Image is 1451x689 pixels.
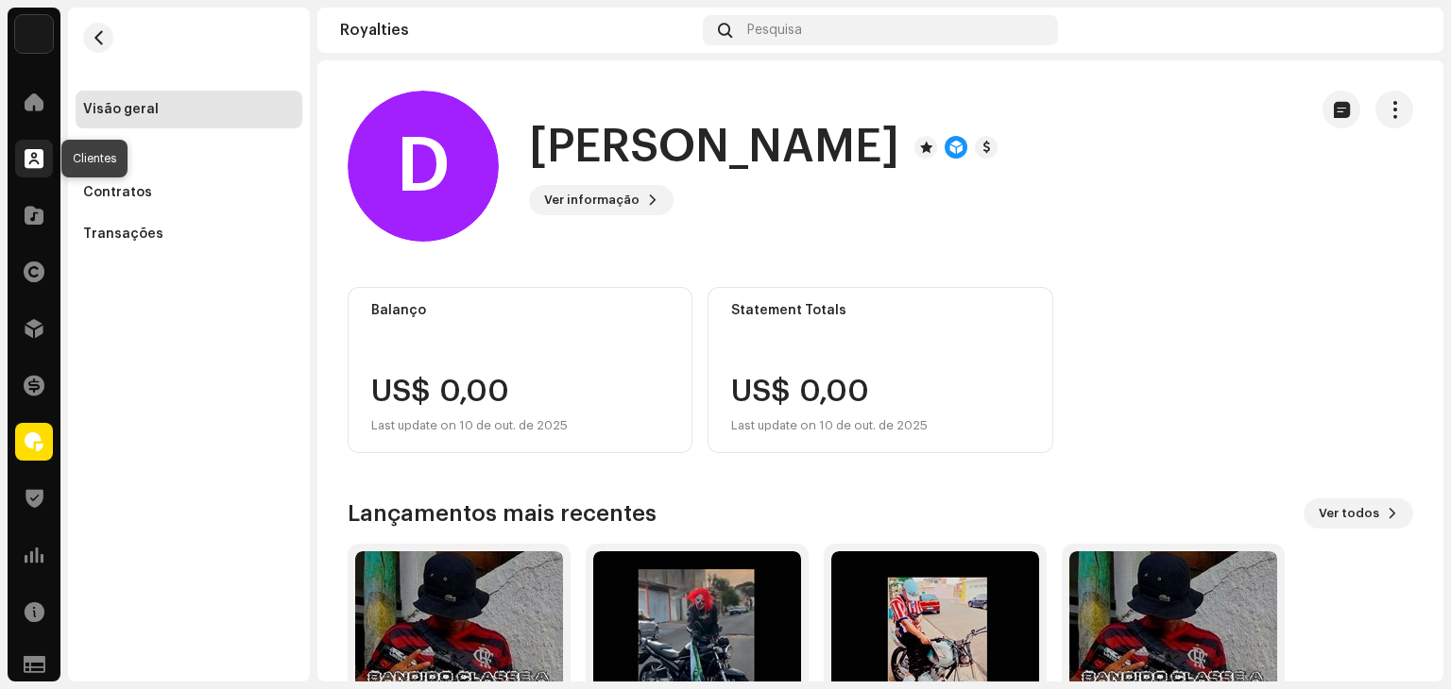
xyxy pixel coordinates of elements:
button: Ver informação [529,185,674,215]
re-m-nav-item: Contratos [76,174,302,211]
h3: Lançamentos mais recentes [348,498,657,529]
re-o-card-value: Balanço [348,287,692,453]
span: Ver informação [544,181,640,219]
img: cd9a510e-9375-452c-b98b-71401b54d8f9 [15,15,53,53]
div: Contratos [83,185,152,200]
div: Visão geral [83,102,159,117]
span: Ver todos [1319,495,1379,532]
div: Last update on 10 de out. de 2025 [371,414,568,437]
button: Ver todos [1304,498,1413,529]
div: Ativos [83,143,126,159]
div: Last update on 10 de out. de 2025 [731,414,928,437]
div: D [348,91,499,242]
div: Balanço [371,303,669,318]
div: Transações [83,227,163,242]
div: Royalties [340,23,695,38]
re-m-nav-item: Ativos [76,132,302,170]
re-o-card-value: Statement Totals [708,287,1052,453]
h1: [PERSON_NAME] [529,117,899,177]
span: Pesquisa [747,23,802,38]
re-m-nav-item: Transações [76,215,302,253]
re-m-nav-item: Visão geral [76,91,302,128]
img: d5fcb490-8619-486f-abee-f37e7aa619ed [1391,15,1421,45]
div: Statement Totals [731,303,1029,318]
